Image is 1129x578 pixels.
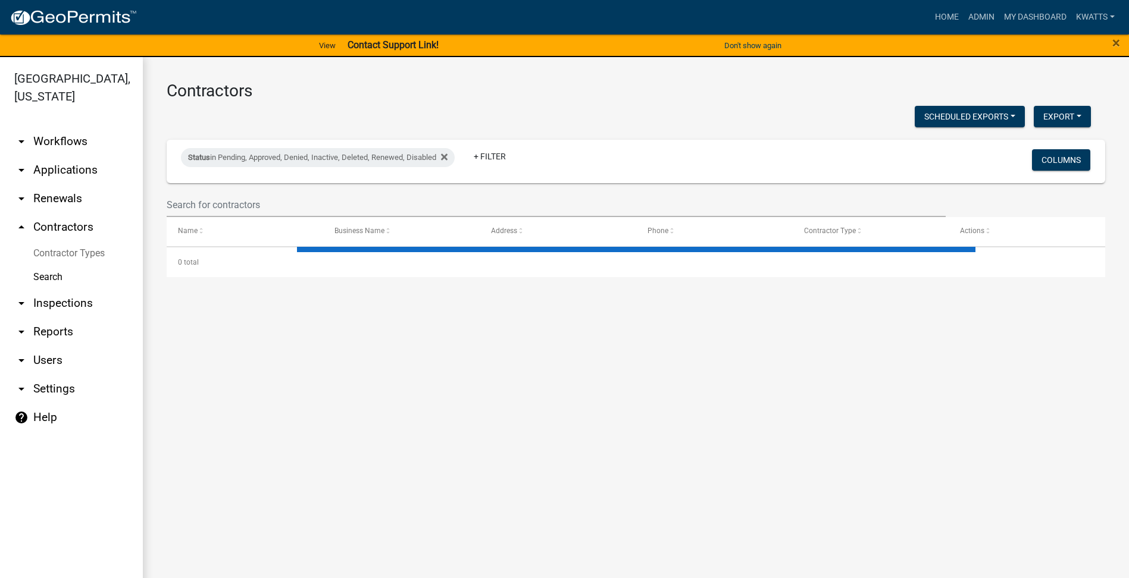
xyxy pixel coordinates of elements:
[648,227,668,235] span: Phone
[804,227,856,235] span: Contractor Type
[1032,149,1090,171] button: Columns
[167,217,323,246] datatable-header-cell: Name
[915,106,1025,127] button: Scheduled Exports
[1034,106,1091,127] button: Export
[491,227,517,235] span: Address
[167,81,1105,101] h3: Contractors
[167,247,1105,277] div: 0 total
[480,217,636,246] datatable-header-cell: Address
[348,39,439,51] strong: Contact Support Link!
[999,6,1071,29] a: My Dashboard
[964,6,999,29] a: Admin
[178,227,198,235] span: Name
[14,191,29,206] i: arrow_drop_down
[334,227,384,235] span: Business Name
[323,217,480,246] datatable-header-cell: Business Name
[1112,36,1120,50] button: Close
[314,36,340,55] a: View
[720,36,786,55] button: Don't show again
[949,217,1105,246] datatable-header-cell: Actions
[792,217,949,246] datatable-header-cell: Contractor Type
[930,6,964,29] a: Home
[14,134,29,149] i: arrow_drop_down
[14,353,29,367] i: arrow_drop_down
[636,217,792,246] datatable-header-cell: Phone
[14,382,29,396] i: arrow_drop_down
[464,146,515,167] a: + Filter
[14,220,29,234] i: arrow_drop_up
[1112,34,1120,51] span: ×
[1071,6,1119,29] a: Kwatts
[14,325,29,339] i: arrow_drop_down
[960,227,984,235] span: Actions
[14,410,29,425] i: help
[167,193,946,217] input: Search for contractors
[14,163,29,177] i: arrow_drop_down
[14,296,29,310] i: arrow_drop_down
[188,153,210,162] span: Status
[181,148,455,167] div: in Pending, Approved, Denied, Inactive, Deleted, Renewed, Disabled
